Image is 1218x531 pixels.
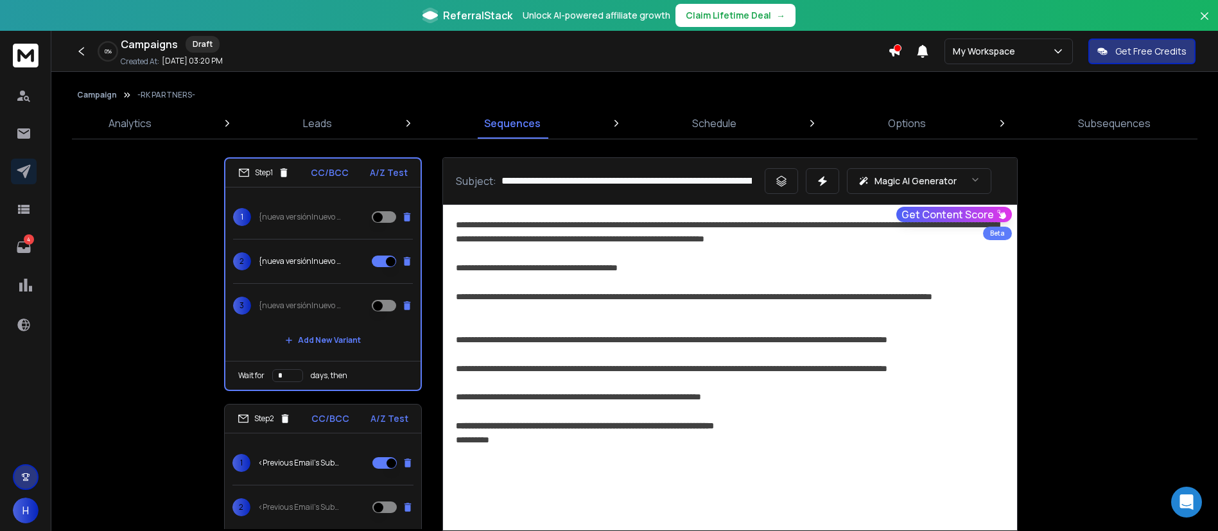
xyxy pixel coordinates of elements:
[370,166,408,179] p: A/Z Test
[13,498,39,523] button: H
[1115,45,1187,58] p: Get Free Credits
[233,208,251,226] span: 1
[443,8,512,23] span: ReferralStack
[238,370,265,381] p: Wait for
[137,90,195,100] p: -RK PARTNERS-
[259,256,341,266] p: {nueva versión|nuevo SAP|versión nueva|nueva versión Public Cloud|nueva versión Cloud}
[105,48,112,55] p: 0 %
[162,56,223,66] p: [DATE] 03:20 PM
[1196,8,1213,39] button: Close banner
[303,116,332,131] p: Leads
[311,412,349,425] p: CC/BCC
[11,234,37,260] a: 4
[847,168,991,194] button: Magic AI Generator
[675,4,796,27] button: Claim Lifetime Deal→
[684,108,744,139] a: Schedule
[24,234,34,245] p: 4
[776,9,785,22] span: →
[121,37,178,52] h1: Campaigns
[484,116,541,131] p: Sequences
[258,458,340,468] p: <Previous Email's Subject>
[259,300,341,311] p: {nueva versión|nuevo SAP|versión nueva|nueva versión Public Cloud|nueva versión Cloud}
[880,108,934,139] a: Options
[259,212,341,222] p: {nueva versión|nuevo SAP|versión nueva|nueva versión Public Cloud|nueva versión Cloud}
[109,116,152,131] p: Analytics
[77,90,117,100] button: Campaign
[232,454,250,472] span: 1
[101,108,159,139] a: Analytics
[692,116,736,131] p: Schedule
[370,412,408,425] p: A/Z Test
[233,297,251,315] span: 3
[275,327,371,353] button: Add New Variant
[1171,487,1202,518] div: Open Intercom Messenger
[983,227,1012,240] div: Beta
[224,157,422,391] li: Step1CC/BCCA/Z Test1{nueva versión|nuevo SAP|versión nueva|nueva versión Public Cloud|nueva versi...
[888,116,926,131] p: Options
[232,498,250,516] span: 2
[1070,108,1158,139] a: Subsequences
[186,36,220,53] div: Draft
[311,166,349,179] p: CC/BCC
[1078,116,1151,131] p: Subsequences
[233,252,251,270] span: 2
[896,207,1012,222] button: Get Content Score
[238,167,290,178] div: Step 1
[953,45,1020,58] p: My Workspace
[238,413,291,424] div: Step 2
[476,108,548,139] a: Sequences
[874,175,957,187] p: Magic AI Generator
[523,9,670,22] p: Unlock AI-powered affiliate growth
[311,370,347,381] p: days, then
[456,173,496,189] p: Subject:
[121,57,159,67] p: Created At:
[258,502,340,512] p: <Previous Email's Subject>
[295,108,340,139] a: Leads
[1088,39,1196,64] button: Get Free Credits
